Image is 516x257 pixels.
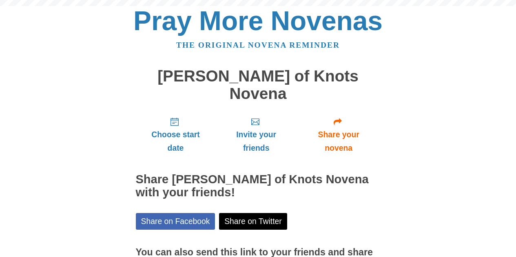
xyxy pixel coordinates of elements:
[305,128,372,155] span: Share your novena
[136,213,215,230] a: Share on Facebook
[224,128,288,155] span: Invite your friends
[136,68,381,102] h1: [PERSON_NAME] of Knots Novena
[136,110,216,159] a: Choose start date
[176,41,340,49] a: The original novena reminder
[133,6,383,36] a: Pray More Novenas
[297,110,381,159] a: Share your novena
[215,110,297,159] a: Invite your friends
[219,213,287,230] a: Share on Twitter
[144,128,208,155] span: Choose start date
[136,173,381,199] h2: Share [PERSON_NAME] of Knots Novena with your friends!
